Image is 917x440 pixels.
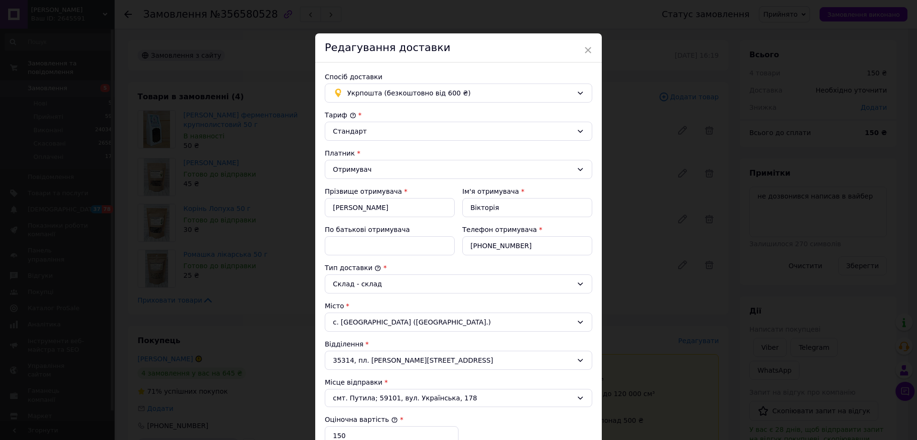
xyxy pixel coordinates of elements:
span: смт. Путила; 59101, вул. Українська, 178 [333,393,573,403]
div: Редагування доставки [315,33,602,63]
div: Місце відправки [325,377,592,387]
div: с. [GEOGRAPHIC_DATA] ([GEOGRAPHIC_DATA].) [325,313,592,332]
div: Отримувач [333,164,573,175]
span: Укрпошта (безкоштовно від 600 ₴) [347,88,573,98]
div: Тариф [325,110,592,120]
label: По батькові отримувача [325,226,410,233]
div: Спосіб доставки [325,72,592,82]
label: Телефон отримувача [462,226,537,233]
div: Стандарт [333,126,573,136]
span: × [584,42,592,58]
div: Відділення [325,339,592,349]
div: Платник [325,148,592,158]
label: Оціночна вартість [325,416,398,423]
label: Прізвище отримувача [325,188,402,195]
div: 35314, пл. [PERSON_NAME][STREET_ADDRESS] [325,351,592,370]
div: Склад - склад [333,279,573,289]
label: Ім'я отримувача [462,188,519,195]
div: Місто [325,301,592,311]
div: Тип доставки [325,263,592,272]
input: +380 [462,236,592,255]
